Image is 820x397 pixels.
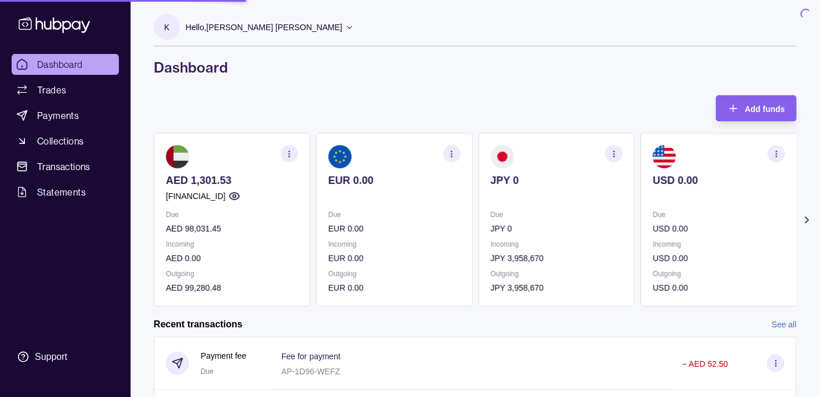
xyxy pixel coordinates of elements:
p: JPY 0 [491,222,623,235]
span: Transactions [37,160,91,174]
a: Payments [12,105,119,126]
p: AED 1,301.53 [166,174,298,187]
a: Transactions [12,156,119,177]
p: Due [328,208,461,221]
h2: Recent transactions [154,318,243,331]
a: Dashboard [12,54,119,75]
p: AED 0.00 [166,252,298,265]
p: Payment fee [201,349,247,362]
a: See all [772,318,797,331]
h1: Dashboard [154,58,797,77]
span: Payments [37,109,79,122]
p: USD 0.00 [653,174,785,187]
p: JPY 3,958,670 [491,281,623,294]
p: Outgoing [491,268,623,280]
p: K [164,21,169,34]
a: Statements [12,182,119,203]
p: JPY 3,958,670 [491,252,623,265]
p: AP-1D96-WEFZ [281,367,340,376]
a: Support [12,345,119,369]
span: Add funds [745,104,785,114]
img: us [653,145,676,168]
p: Due [166,208,298,221]
img: eu [328,145,352,168]
p: [FINANCIAL_ID] [166,190,226,203]
p: Outgoing [328,268,461,280]
img: ae [166,145,189,168]
span: Due [201,367,214,376]
p: AED 99,280.48 [166,281,298,294]
p: Outgoing [166,268,298,280]
p: USD 0.00 [653,281,785,294]
p: Incoming [653,238,785,251]
p: USD 0.00 [653,252,785,265]
span: Collections [37,134,84,148]
a: Trades [12,80,119,100]
span: Statements [37,185,86,199]
p: EUR 0.00 [328,252,461,265]
span: Trades [37,83,66,97]
p: EUR 0.00 [328,281,461,294]
img: jp [491,145,514,168]
p: Incoming [328,238,461,251]
p: Incoming [166,238,298,251]
p: Incoming [491,238,623,251]
p: USD 0.00 [653,222,785,235]
div: Support [35,351,67,363]
p: Due [653,208,785,221]
p: AED 98,031.45 [166,222,298,235]
a: Collections [12,131,119,151]
p: Hello, [PERSON_NAME] [PERSON_NAME] [186,21,342,34]
button: Add funds [716,95,797,121]
p: − AED 52.50 [682,359,728,369]
p: EUR 0.00 [328,174,461,187]
span: Dashboard [37,57,83,71]
p: JPY 0 [491,174,623,187]
p: Outgoing [653,268,785,280]
p: EUR 0.00 [328,222,461,235]
p: Due [491,208,623,221]
p: Fee for payment [281,352,341,361]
